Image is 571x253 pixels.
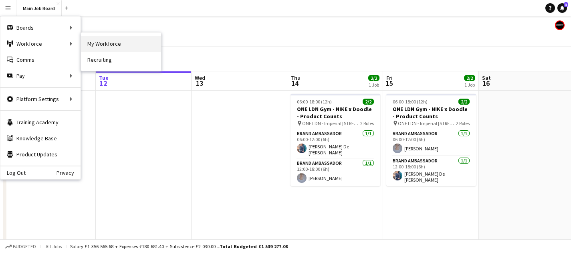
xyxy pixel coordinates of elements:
[386,129,476,156] app-card-role: Brand Ambassador1/106:00-12:00 (6h)[PERSON_NAME]
[0,170,26,176] a: Log Out
[0,36,81,52] div: Workforce
[464,75,475,81] span: 2/2
[393,99,428,105] span: 06:00-18:00 (12h)
[464,82,475,88] div: 1 Job
[291,159,380,186] app-card-role: Brand Ambassador1/112:00-18:00 (6h)[PERSON_NAME]
[0,20,81,36] div: Boards
[363,99,374,105] span: 2/2
[555,20,565,30] app-user-avatar: experience staff
[458,99,470,105] span: 2/2
[44,243,63,249] span: All jobs
[70,243,288,249] div: Salary £1 356 565.68 + Expenses £180 681.40 + Subsistence £2 030.00 =
[99,74,109,81] span: Tue
[0,146,81,162] a: Product Updates
[564,2,568,7] span: 3
[369,82,379,88] div: 1 Job
[360,120,374,126] span: 2 Roles
[456,120,470,126] span: 2 Roles
[557,3,567,13] a: 3
[291,94,380,186] app-job-card: 06:00-18:00 (12h)2/2ONE LDN Gym - NIKE x Doodle - Product Counts ONE LDN - Imperial [STREET_ADDRE...
[56,170,81,176] a: Privacy
[0,114,81,130] a: Training Academy
[302,120,360,126] span: ONE LDN - Imperial [STREET_ADDRESS]
[289,79,301,88] span: 14
[0,52,81,68] a: Comms
[81,52,161,68] a: Recruiting
[16,0,62,16] button: Main Job Board
[481,79,491,88] span: 16
[291,105,380,120] h3: ONE LDN Gym - NIKE x Doodle - Product Counts
[386,94,476,186] app-job-card: 06:00-18:00 (12h)2/2ONE LDN Gym - NIKE x Doodle - Product Counts ONE LDN - Imperial [STREET_ADDRE...
[0,68,81,84] div: Pay
[220,243,288,249] span: Total Budgeted £1 539 277.08
[0,130,81,146] a: Knowledge Base
[482,74,491,81] span: Sat
[386,156,476,186] app-card-role: Brand Ambassador1/112:00-18:00 (6h)[PERSON_NAME] De [PERSON_NAME]
[4,242,37,251] button: Budgeted
[291,74,301,81] span: Thu
[386,105,476,120] h3: ONE LDN Gym - NIKE x Doodle - Product Counts
[195,74,205,81] span: Wed
[386,74,393,81] span: Fri
[194,79,205,88] span: 13
[13,244,36,249] span: Budgeted
[385,79,393,88] span: 15
[98,79,109,88] span: 12
[0,91,81,107] div: Platform Settings
[81,36,161,52] a: My Workforce
[368,75,379,81] span: 2/2
[398,120,456,126] span: ONE LDN - Imperial [STREET_ADDRESS]
[297,99,332,105] span: 06:00-18:00 (12h)
[291,129,380,159] app-card-role: Brand Ambassador1/106:00-12:00 (6h)[PERSON_NAME] De [PERSON_NAME]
